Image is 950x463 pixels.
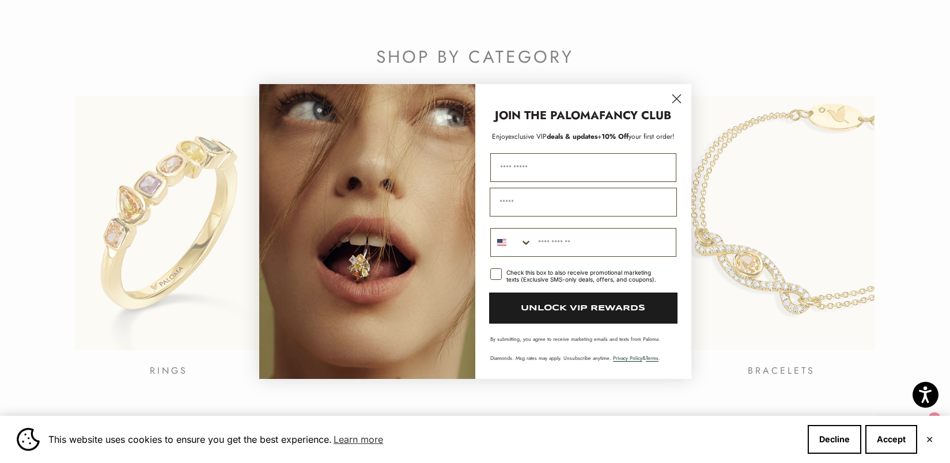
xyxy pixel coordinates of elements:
[865,425,917,454] button: Accept
[490,188,677,217] input: Email
[489,293,678,324] button: UNLOCK VIP REWARDS
[497,238,506,247] img: United States
[508,131,547,142] span: exclusive VIP
[48,431,798,448] span: This website uses cookies to ensure you get the best experience.
[532,229,676,256] input: Phone Number
[490,335,676,362] p: By submitting, you agree to receive marketing emails and texts from Paloma Diamonds. Msg rates ma...
[808,425,861,454] button: Decline
[667,89,687,109] button: Close dialog
[492,131,508,142] span: Enjoy
[613,354,660,362] span: & .
[259,84,475,379] img: Loading...
[599,107,671,124] strong: FANCY CLUB
[495,107,599,124] strong: JOIN THE PALOMA
[597,131,675,142] span: + your first order!
[926,436,933,443] button: Close
[508,131,597,142] span: deals & updates
[646,354,658,362] a: Terms
[601,131,629,142] span: 10% Off
[332,431,385,448] a: Learn more
[506,269,663,283] div: Check this box to also receive promotional marketing texts (Exclusive SMS-only deals, offers, and...
[491,229,532,256] button: Search Countries
[490,153,676,182] input: First Name
[17,428,40,451] img: Cookie banner
[613,354,642,362] a: Privacy Policy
